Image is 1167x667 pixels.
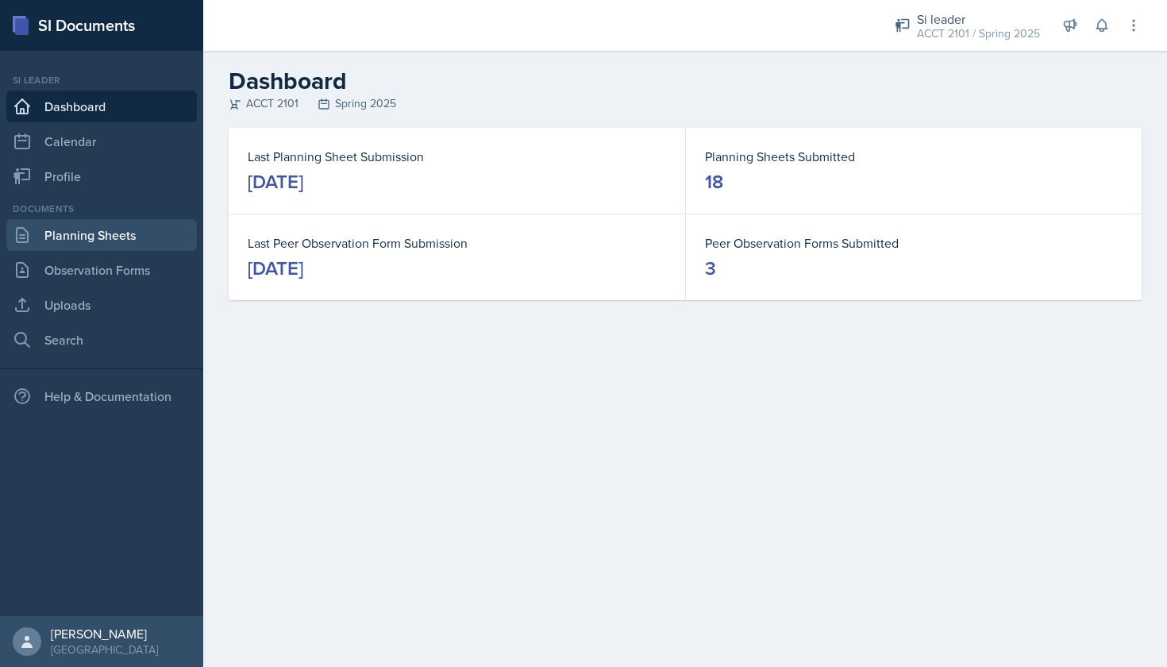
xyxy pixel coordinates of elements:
[6,73,197,87] div: Si leader
[248,147,666,166] dt: Last Planning Sheet Submission
[705,233,1123,253] dt: Peer Observation Forms Submitted
[229,95,1142,112] div: ACCT 2101 Spring 2025
[917,10,1040,29] div: Si leader
[248,233,666,253] dt: Last Peer Observation Form Submission
[6,254,197,286] a: Observation Forms
[6,202,197,216] div: Documents
[705,256,716,281] div: 3
[229,67,1142,95] h2: Dashboard
[6,380,197,412] div: Help & Documentation
[51,626,158,642] div: [PERSON_NAME]
[705,147,1123,166] dt: Planning Sheets Submitted
[6,125,197,157] a: Calendar
[6,289,197,321] a: Uploads
[6,160,197,192] a: Profile
[705,169,723,195] div: 18
[6,219,197,251] a: Planning Sheets
[248,256,303,281] div: [DATE]
[51,642,158,657] div: [GEOGRAPHIC_DATA]
[6,91,197,122] a: Dashboard
[917,25,1040,42] div: ACCT 2101 / Spring 2025
[248,169,303,195] div: [DATE]
[6,324,197,356] a: Search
